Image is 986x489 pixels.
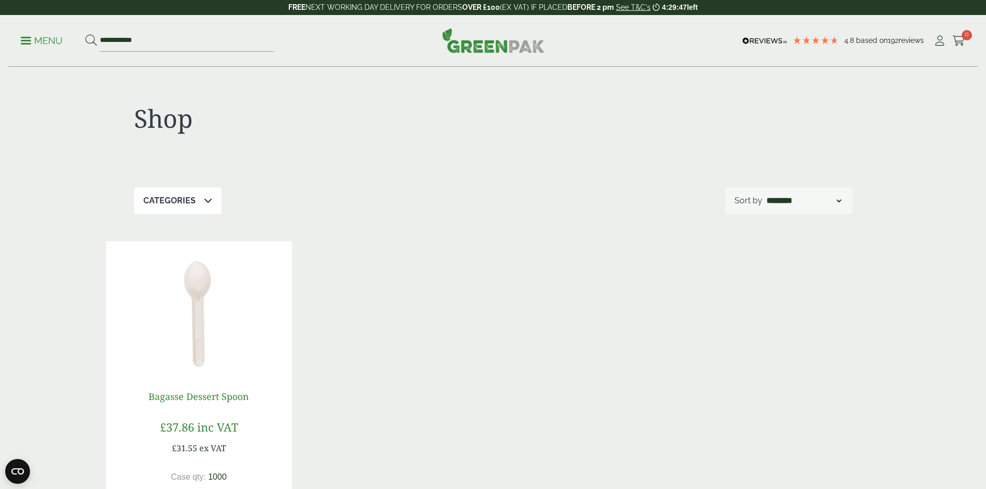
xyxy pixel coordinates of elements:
[172,442,197,454] span: £31.55
[792,36,839,45] div: 4.8 Stars
[567,3,614,11] strong: BEFORE 2 pm
[149,390,249,403] a: Bagasse Dessert Spoon
[199,442,226,454] span: ex VAT
[160,419,194,435] span: £37.86
[899,36,924,45] span: reviews
[888,36,899,45] span: 192
[933,36,946,46] i: My Account
[288,3,305,11] strong: FREE
[143,195,196,207] p: Categories
[952,36,965,46] i: Cart
[21,35,63,45] a: Menu
[21,35,63,47] p: Menu
[462,3,500,11] strong: OVER £100
[856,36,888,45] span: Based on
[764,195,843,207] select: Shop order
[197,419,238,435] span: inc VAT
[5,459,30,484] button: Open CMP widget
[742,37,787,45] img: REVIEWS.io
[962,30,972,40] span: 0
[844,36,856,45] span: 4.8
[442,28,544,53] img: GreenPak Supplies
[734,195,762,207] p: Sort by
[134,103,493,134] h1: Shop
[171,472,206,481] span: Case qty:
[952,33,965,49] a: 0
[662,3,687,11] span: 4:29:47
[106,241,292,371] img: Bagasse Spoon
[208,472,227,481] span: 1000
[616,3,651,11] a: See T&C's
[687,3,698,11] span: left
